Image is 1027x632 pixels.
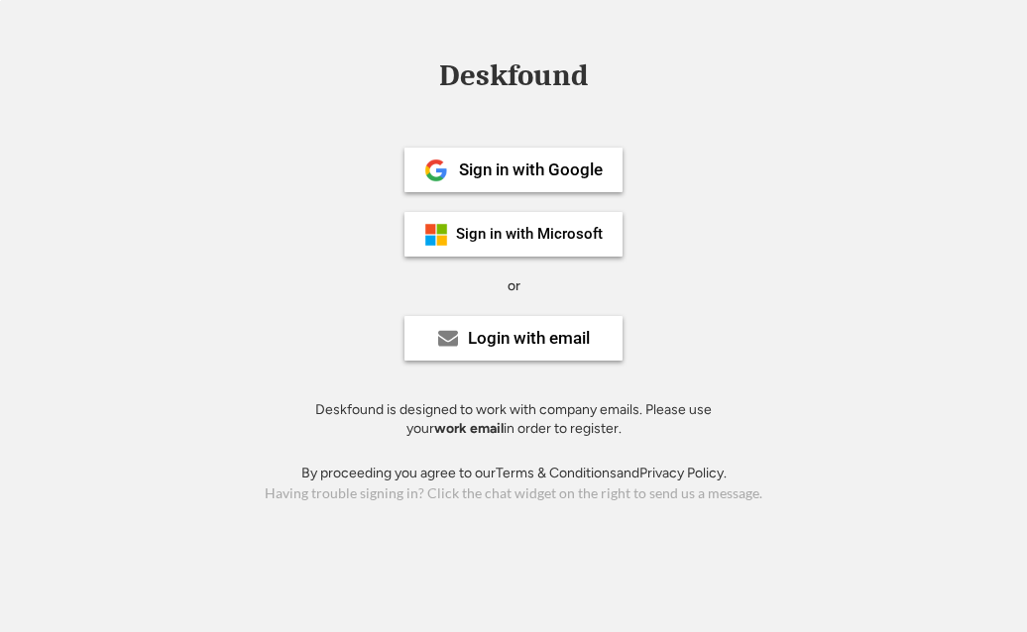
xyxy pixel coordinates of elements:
img: ms-symbollockup_mssymbol_19.png [424,223,448,247]
strong: work email [434,420,504,437]
div: Deskfound is designed to work with company emails. Please use your in order to register. [290,400,737,439]
a: Privacy Policy. [639,465,727,481]
div: Login with email [468,330,590,347]
a: Terms & Conditions [496,465,617,481]
div: or [508,276,520,296]
div: By proceeding you agree to our and [301,464,727,483]
div: Sign in with Google [459,161,603,178]
img: 1024px-Google__G__Logo.svg.png [424,158,448,182]
div: Deskfound [429,60,598,91]
div: Sign in with Microsoft [456,227,603,242]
